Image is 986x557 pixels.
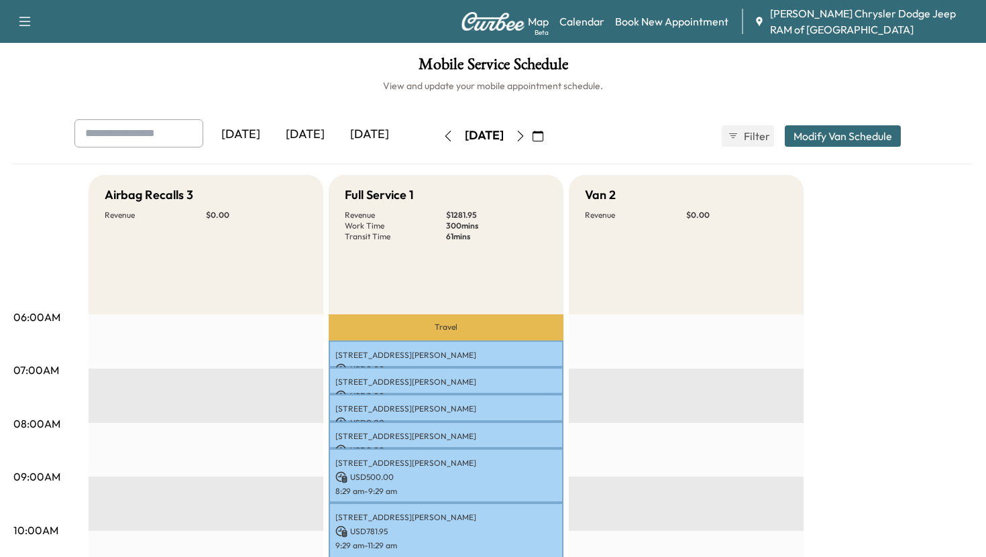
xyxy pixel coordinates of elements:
[345,186,414,204] h5: Full Service 1
[615,13,728,29] a: Book New Appointment
[105,186,193,204] h5: Airbag Recalls 3
[559,13,604,29] a: Calendar
[13,469,60,485] p: 09:00AM
[335,417,557,429] p: USD 0.00
[335,431,557,442] p: [STREET_ADDRESS][PERSON_NAME]
[335,525,557,538] p: USD 781.95
[770,5,975,38] span: [PERSON_NAME] Chrysler Dodge Jeep RAM of [GEOGRAPHIC_DATA]
[528,13,549,29] a: MapBeta
[335,486,557,497] p: 8:29 am - 9:29 am
[335,444,557,456] p: USD 0.00
[722,125,774,147] button: Filter
[335,350,557,361] p: [STREET_ADDRESS][PERSON_NAME]
[335,458,557,469] p: [STREET_ADDRESS][PERSON_NAME]
[335,404,557,414] p: [STREET_ADDRESS][PERSON_NAME]
[585,186,616,204] h5: Van 2
[273,119,337,150] div: [DATE]
[209,119,273,150] div: [DATE]
[13,522,58,538] p: 10:00AM
[465,127,504,144] div: [DATE]
[329,314,563,341] p: Travel
[335,363,557,375] p: USD 0.00
[744,128,768,144] span: Filter
[105,210,206,221] p: Revenue
[13,416,60,432] p: 08:00AM
[206,210,307,221] p: $ 0.00
[13,56,973,79] h1: Mobile Service Schedule
[345,231,446,242] p: Transit Time
[13,362,59,378] p: 07:00AM
[337,119,402,150] div: [DATE]
[446,210,547,221] p: $ 1281.95
[13,309,60,325] p: 06:00AM
[686,210,787,221] p: $ 0.00
[585,210,686,221] p: Revenue
[785,125,901,147] button: Modify Van Schedule
[335,471,557,483] p: USD 500.00
[345,210,446,221] p: Revenue
[345,221,446,231] p: Work Time
[13,79,973,92] h6: View and update your mobile appointment schedule.
[446,231,547,242] p: 61 mins
[335,390,557,402] p: USD 0.00
[446,221,547,231] p: 300 mins
[335,377,557,387] p: [STREET_ADDRESS][PERSON_NAME]
[461,12,525,31] img: Curbee Logo
[335,512,557,523] p: [STREET_ADDRESS][PERSON_NAME]
[335,540,557,551] p: 9:29 am - 11:29 am
[535,27,549,38] div: Beta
